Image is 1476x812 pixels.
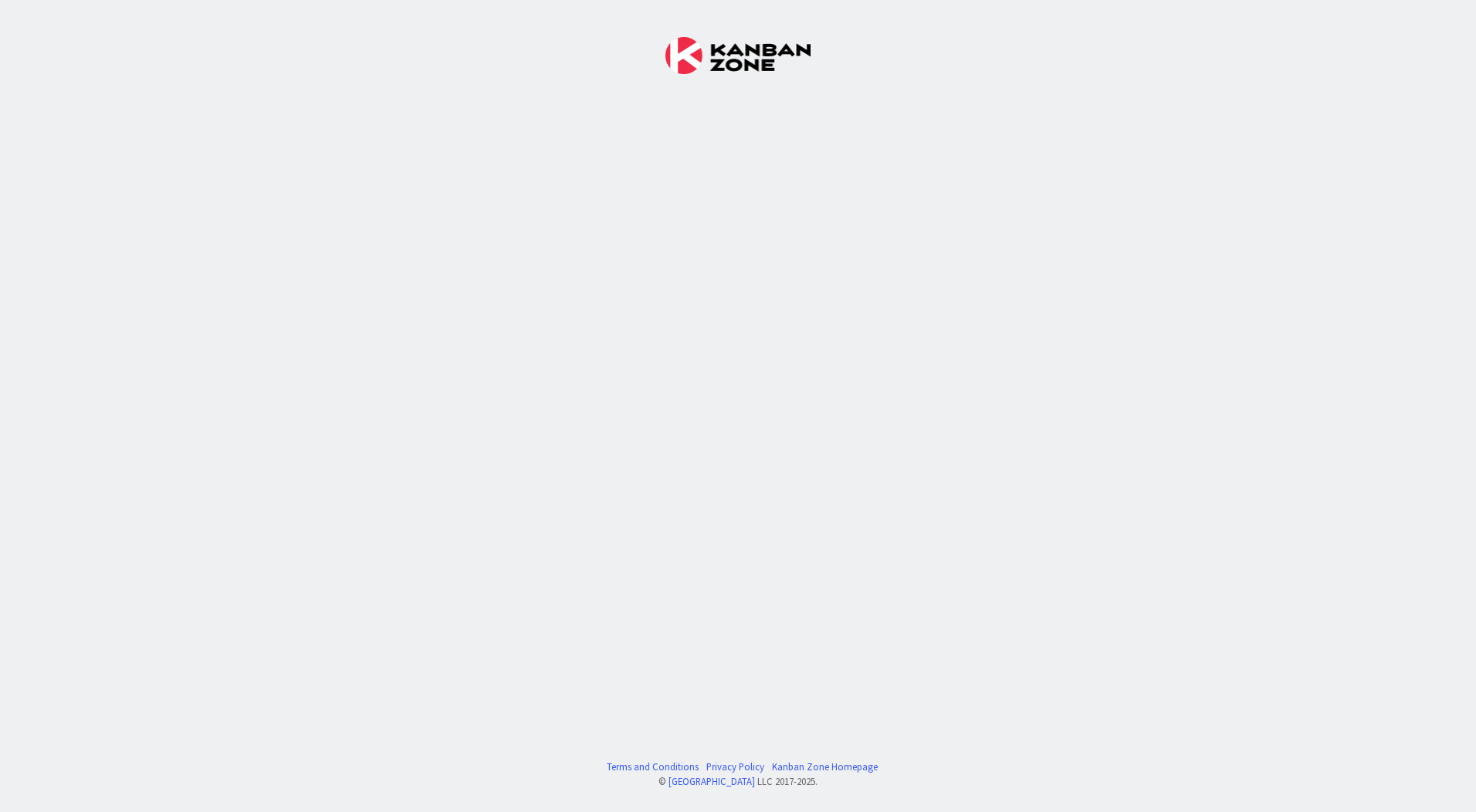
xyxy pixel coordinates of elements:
div: © LLC 2017- 2025 . [599,774,878,789]
a: Terms and Conditions [607,760,699,774]
a: Privacy Policy [706,760,764,774]
img: Kanban Zone [665,37,811,74]
a: [GEOGRAPHIC_DATA] [669,775,755,787]
a: Kanban Zone Homepage [772,760,878,774]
